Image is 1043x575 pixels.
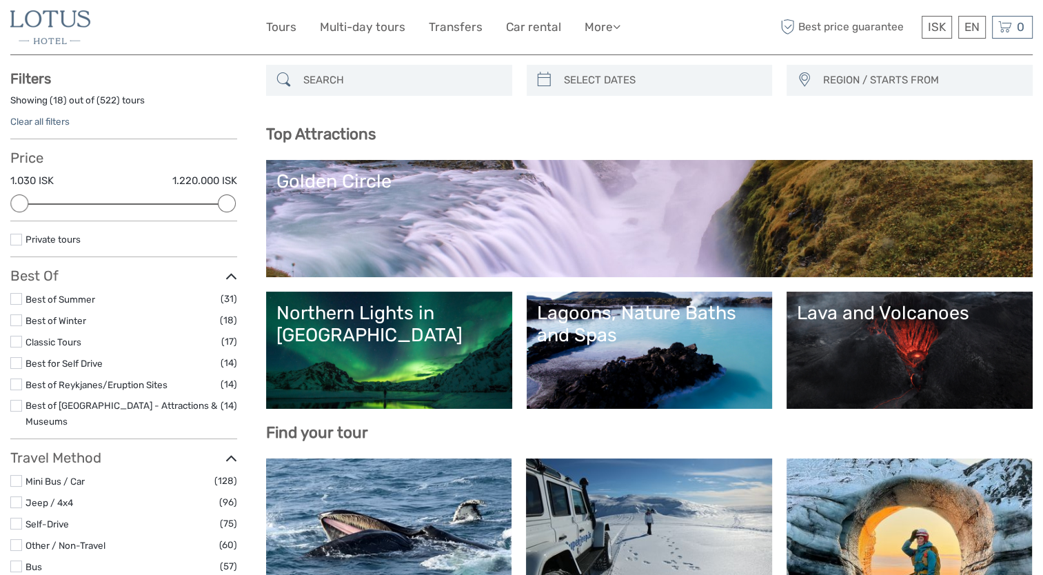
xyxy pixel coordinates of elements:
[53,94,63,107] label: 18
[220,558,237,574] span: (57)
[10,174,54,188] label: 1.030 ISK
[26,540,105,551] a: Other / Non-Travel
[537,302,762,399] a: Lagoons, Nature Baths and Spas
[266,423,368,442] b: Find your tour
[506,17,561,37] a: Car rental
[26,358,103,369] a: Best for Self Drive
[10,116,70,127] a: Clear all filters
[26,497,73,508] a: Jeep / 4x4
[10,10,90,44] img: 40-5dc62ba0-bbfb-450f-bd65-f0e2175b1aef_logo_small.jpg
[26,234,81,245] a: Private tours
[10,268,237,284] h3: Best Of
[26,379,168,390] a: Best of Reykjanes/Eruption Sites
[10,450,237,466] h3: Travel Method
[777,16,918,39] span: Best price guarantee
[558,68,766,92] input: SELECT DATES
[1015,20,1026,34] span: 0
[320,17,405,37] a: Multi-day tours
[817,69,1026,92] button: REGION / STARTS FROM
[276,170,1022,192] div: Golden Circle
[276,170,1022,267] a: Golden Circle
[220,312,237,328] span: (18)
[797,302,1022,324] div: Lava and Volcanoes
[298,68,505,92] input: SEARCH
[928,20,946,34] span: ISK
[219,537,237,553] span: (60)
[221,291,237,307] span: (31)
[26,336,81,347] a: Classic Tours
[26,400,217,427] a: Best of [GEOGRAPHIC_DATA] - Attractions & Museums
[100,94,117,107] label: 522
[10,70,51,87] strong: Filters
[276,302,502,347] div: Northern Lights in [GEOGRAPHIC_DATA]
[26,476,85,487] a: Mini Bus / Car
[958,16,986,39] div: EN
[797,302,1022,399] a: Lava and Volcanoes
[10,94,237,115] div: Showing ( ) out of ( ) tours
[26,294,95,305] a: Best of Summer
[221,334,237,350] span: (17)
[276,302,502,399] a: Northern Lights in [GEOGRAPHIC_DATA]
[537,302,762,347] div: Lagoons, Nature Baths and Spas
[219,494,237,510] span: (96)
[266,17,296,37] a: Tours
[221,398,237,414] span: (14)
[585,17,620,37] a: More
[26,518,69,529] a: Self-Drive
[10,150,237,166] h3: Price
[266,125,376,143] b: Top Attractions
[172,174,237,188] label: 1.220.000 ISK
[429,17,483,37] a: Transfers
[214,473,237,489] span: (128)
[26,315,86,326] a: Best of Winter
[221,355,237,371] span: (14)
[220,516,237,532] span: (75)
[221,376,237,392] span: (14)
[26,561,42,572] a: Bus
